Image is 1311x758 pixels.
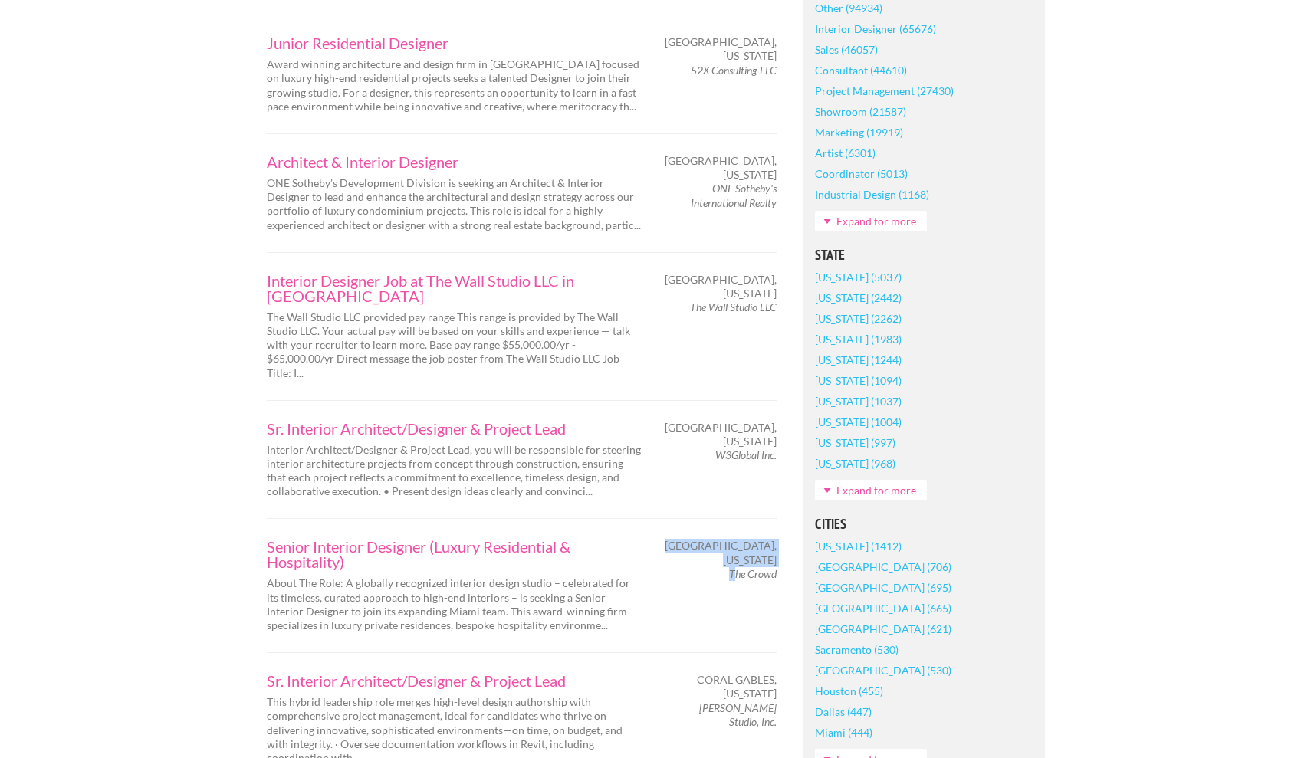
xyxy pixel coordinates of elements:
[815,80,954,101] a: Project Management (27430)
[267,310,642,380] p: The Wall Studio LLC provided pay range This range is provided by The Wall Studio LLC. Your actual...
[815,370,902,391] a: [US_STATE] (1094)
[815,517,1033,531] h5: Cities
[815,681,883,701] a: Houston (455)
[267,539,642,569] a: Senior Interior Designer (Luxury Residential & Hospitality)
[815,660,951,681] a: [GEOGRAPHIC_DATA] (530)
[815,122,903,143] a: Marketing (19919)
[669,673,777,701] span: Coral Gables, [US_STATE]
[815,432,895,453] a: [US_STATE] (997)
[815,480,927,500] a: Expand for more
[699,701,777,728] em: [PERSON_NAME] Studio, Inc.
[815,184,929,205] a: Industrial Design (1168)
[815,598,951,619] a: [GEOGRAPHIC_DATA] (665)
[267,443,642,499] p: Interior Architect/Designer & Project Lead, you will be responsible for steering interior archite...
[267,35,642,51] a: Junior Residential Designer
[815,536,902,556] a: [US_STATE] (1412)
[815,722,872,743] a: Miami (444)
[815,287,902,308] a: [US_STATE] (2442)
[815,143,876,163] a: Artist (6301)
[815,701,872,722] a: Dallas (447)
[267,57,642,113] p: Award winning architecture and design firm in [GEOGRAPHIC_DATA] focused on luxury high-end reside...
[815,39,878,60] a: Sales (46057)
[665,154,777,182] span: [GEOGRAPHIC_DATA], [US_STATE]
[815,639,899,660] a: Sacramento (530)
[729,567,777,580] em: The Crowd
[815,349,902,370] a: [US_STATE] (1244)
[815,163,908,184] a: Coordinator (5013)
[815,577,951,598] a: [GEOGRAPHIC_DATA] (695)
[815,60,907,80] a: Consultant (44610)
[815,211,927,231] a: Expand for more
[815,453,895,474] a: [US_STATE] (968)
[267,154,642,169] a: Architect & Interior Designer
[267,273,642,304] a: Interior Designer Job at The Wall Studio LLC in [GEOGRAPHIC_DATA]
[815,412,902,432] a: [US_STATE] (1004)
[267,673,642,688] a: Sr. Interior Architect/Designer & Project Lead
[267,176,642,232] p: ONE Sotheby’s Development Division is seeking an Architect & Interior Designer to lead and enhanc...
[815,18,936,39] a: Interior Designer (65676)
[665,35,777,63] span: [GEOGRAPHIC_DATA], [US_STATE]
[665,421,777,448] span: [GEOGRAPHIC_DATA], [US_STATE]
[691,64,777,77] em: 52X Consulting LLC
[815,267,902,287] a: [US_STATE] (5037)
[815,556,951,577] a: [GEOGRAPHIC_DATA] (706)
[715,448,777,461] em: W3Global Inc.
[815,308,902,329] a: [US_STATE] (2262)
[267,576,642,632] p: About The Role: A globally recognized interior design studio – celebrated for its timeless, curat...
[665,273,777,300] span: [GEOGRAPHIC_DATA], [US_STATE]
[267,421,642,436] a: Sr. Interior Architect/Designer & Project Lead
[815,329,902,349] a: [US_STATE] (1983)
[815,101,906,122] a: Showroom (21587)
[691,182,777,208] em: ONE Sotheby's International Realty
[815,248,1033,262] h5: State
[665,539,777,566] span: [GEOGRAPHIC_DATA], [US_STATE]
[690,300,777,313] em: The Wall Studio LLC
[815,619,951,639] a: [GEOGRAPHIC_DATA] (621)
[815,391,902,412] a: [US_STATE] (1037)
